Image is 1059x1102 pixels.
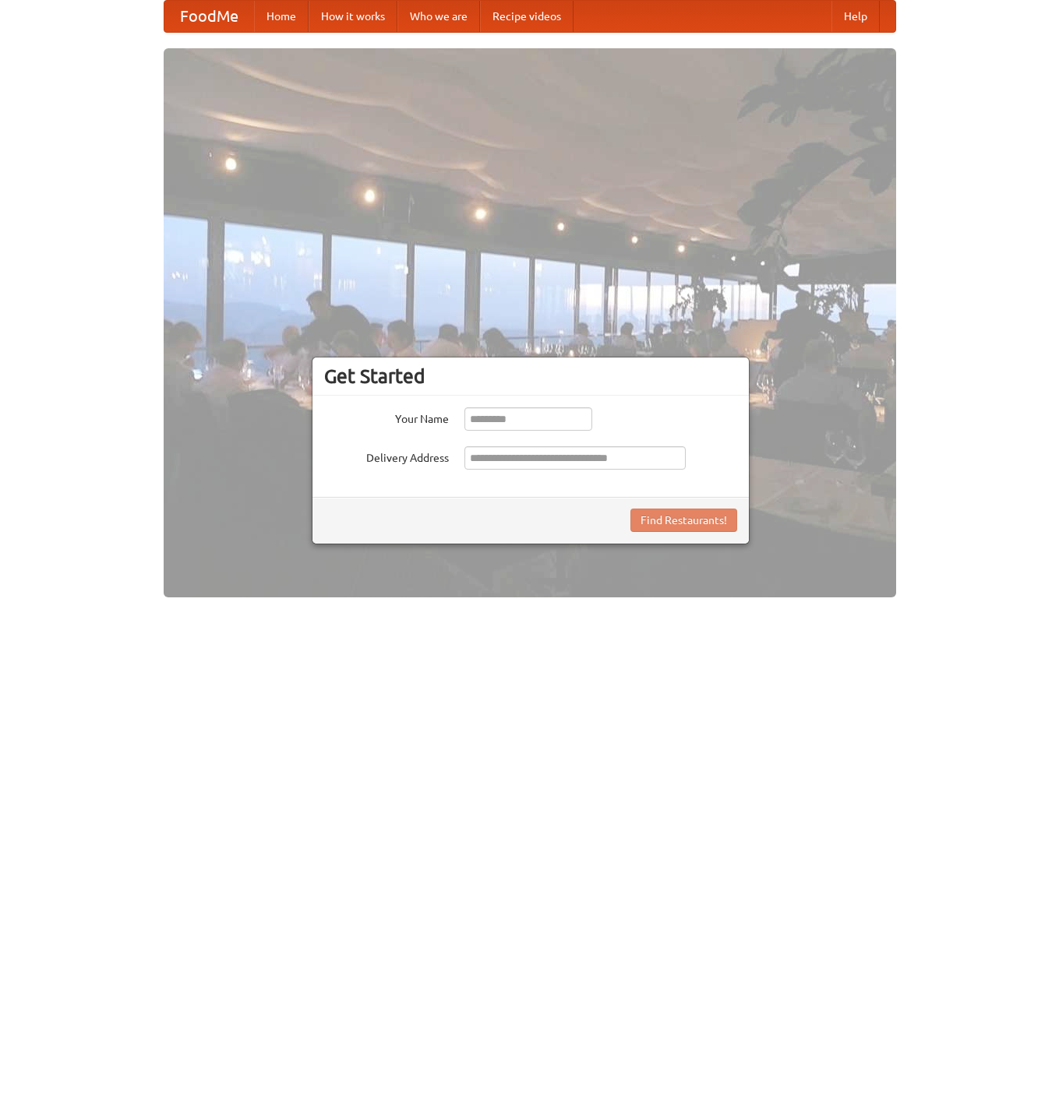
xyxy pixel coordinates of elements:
[831,1,880,32] a: Help
[324,364,737,388] h3: Get Started
[630,509,737,532] button: Find Restaurants!
[324,407,449,427] label: Your Name
[324,446,449,466] label: Delivery Address
[480,1,574,32] a: Recipe videos
[254,1,309,32] a: Home
[309,1,397,32] a: How it works
[397,1,480,32] a: Who we are
[164,1,254,32] a: FoodMe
